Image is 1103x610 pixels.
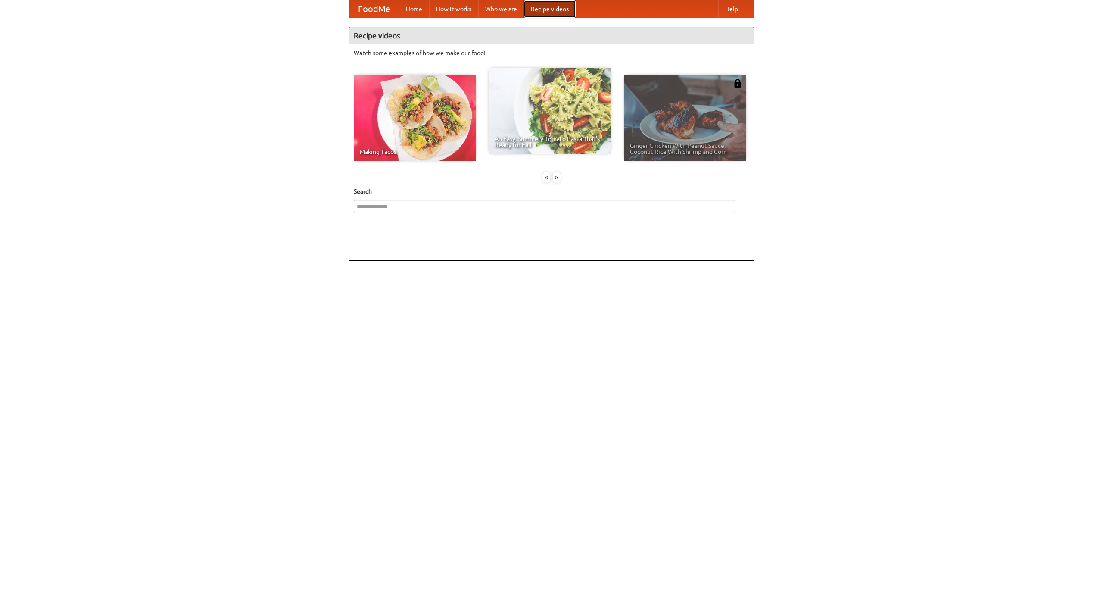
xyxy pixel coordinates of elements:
a: Making Tacos [354,75,476,161]
div: » [553,172,561,183]
a: How it works [429,0,478,18]
a: Home [399,0,429,18]
div: « [542,172,550,183]
a: Who we are [478,0,524,18]
a: An Easy, Summery Tomato Pasta That's Ready for Fall [489,68,611,154]
span: An Easy, Summery Tomato Pasta That's Ready for Fall [495,136,605,148]
span: Making Tacos [360,149,470,155]
p: Watch some examples of how we make our food! [354,49,749,57]
h4: Recipe videos [349,27,754,44]
a: FoodMe [349,0,399,18]
img: 483408.png [733,79,742,88]
a: Recipe videos [524,0,576,18]
a: Help [718,0,745,18]
h5: Search [354,187,749,196]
